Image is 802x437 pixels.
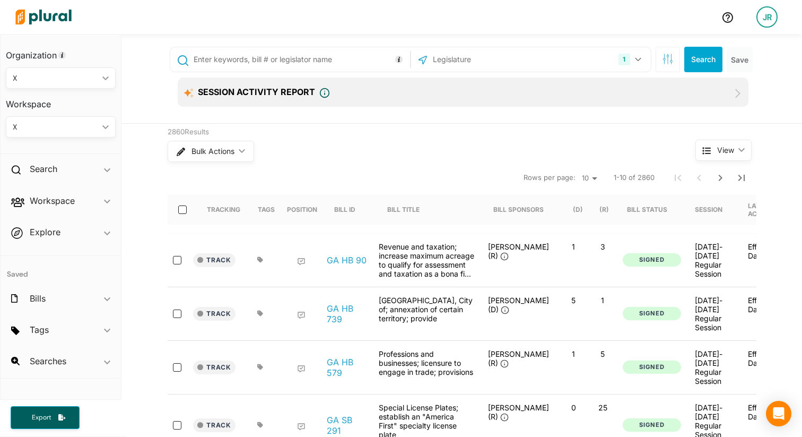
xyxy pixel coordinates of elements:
[193,418,236,432] button: Track
[1,256,121,282] h4: Saved
[623,361,681,374] button: Signed
[563,296,584,305] p: 5
[373,296,480,332] div: [GEOGRAPHIC_DATA], City of; annexation of certain territory; provide
[193,307,236,321] button: Track
[766,401,791,426] div: Open Intercom Messenger
[563,349,584,358] p: 1
[614,49,648,70] button: 1
[493,195,544,225] div: Bill Sponsors
[327,255,367,265] a: GA HB 90
[327,415,367,436] a: GA SB 291
[623,418,681,432] button: Signed
[739,242,792,278] div: Effective Date
[387,205,420,213] div: Bill Title
[193,49,407,70] input: Enter keywords, bill # or legislator name
[717,144,734,156] span: View
[168,141,254,162] button: Bulk Actions
[627,205,667,213] div: Bill Status
[257,364,263,370] div: Add tags
[627,195,677,225] div: Bill Status
[297,423,306,431] div: Add Position Statement
[287,195,317,225] div: Position
[387,195,429,225] div: Bill Title
[695,349,731,385] div: [DATE]-[DATE] Regular Session
[258,195,275,225] div: Tags
[287,205,317,213] div: Position
[173,363,181,372] input: select-row-state-ga-2025_26-hb579
[563,403,584,412] p: 0
[257,422,263,428] div: Add tags
[695,195,732,225] div: Session
[695,242,731,278] div: [DATE]-[DATE] Regular Session
[432,49,545,70] input: Legislature
[592,403,613,412] p: 25
[207,205,240,213] div: Tracking
[739,349,792,385] div: Effective Date
[30,293,46,304] h2: Bills
[327,357,367,378] a: GA HB 579
[11,406,80,429] button: Export
[30,324,49,336] h2: Tags
[748,2,786,32] a: JR
[488,296,549,314] span: [PERSON_NAME] (D)
[592,296,613,305] p: 1
[30,226,60,238] h2: Explore
[297,258,306,266] div: Add Position Statement
[394,55,404,64] div: Tooltip anchor
[739,296,792,332] div: Effective Date
[257,310,263,316] div: Add tags
[563,242,584,251] p: 1
[207,195,240,225] div: Tracking
[30,163,57,175] h2: Search
[198,87,315,97] span: Session Activity Report
[756,6,778,28] div: JR
[748,195,784,225] div: Latest Action
[57,50,67,60] div: Tooltip anchor
[488,403,549,421] span: [PERSON_NAME] (R)
[599,205,609,213] div: (R)
[667,167,688,188] button: First Page
[6,89,116,112] h3: Workspace
[599,195,609,225] div: (R)
[695,296,731,332] div: [DATE]-[DATE] Regular Session
[688,167,710,188] button: Previous Page
[573,195,583,225] div: (D)
[13,122,98,133] div: X
[614,173,655,183] span: 1-10 of 2860
[258,205,275,213] div: Tags
[191,148,234,155] span: Bulk Actions
[24,413,58,422] span: Export
[493,205,544,213] div: Bill Sponsors
[334,205,355,213] div: Bill ID
[573,205,583,213] div: (D)
[623,253,681,267] button: Signed
[173,310,181,318] input: select-row-state-ga-2025_26-hb739
[623,307,681,320] button: Signed
[373,349,480,385] div: Professions and businesses; licensure to engage in trade; provisions
[168,127,656,138] div: 2860 Results
[488,349,549,367] span: [PERSON_NAME] (R)
[748,202,784,218] div: Latest Action
[488,242,549,260] span: [PERSON_NAME] (R)
[592,349,613,358] p: 5
[297,365,306,373] div: Add Position Statement
[6,40,116,63] h3: Organization
[524,173,576,183] span: Rows per page:
[30,195,75,207] h2: Workspace
[257,256,263,263] div: Add tags
[327,303,367,324] a: GA HB 739
[297,311,306,320] div: Add Position Statement
[618,54,630,65] div: 1
[173,421,181,430] input: select-row-state-ga-2025_26-sb291
[710,167,731,188] button: Next Page
[13,73,98,84] div: X
[592,242,613,251] p: 3
[731,167,752,188] button: Last Page
[30,355,66,367] h2: Searches
[193,253,236,267] button: Track
[193,361,236,374] button: Track
[173,256,181,264] input: select-row-state-ga-2025_26-hb90
[684,47,722,72] button: Search
[373,242,480,278] div: Revenue and taxation; increase maximum acreage to qualify for assessment and taxation as a bona f...
[662,54,673,63] span: Search Filters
